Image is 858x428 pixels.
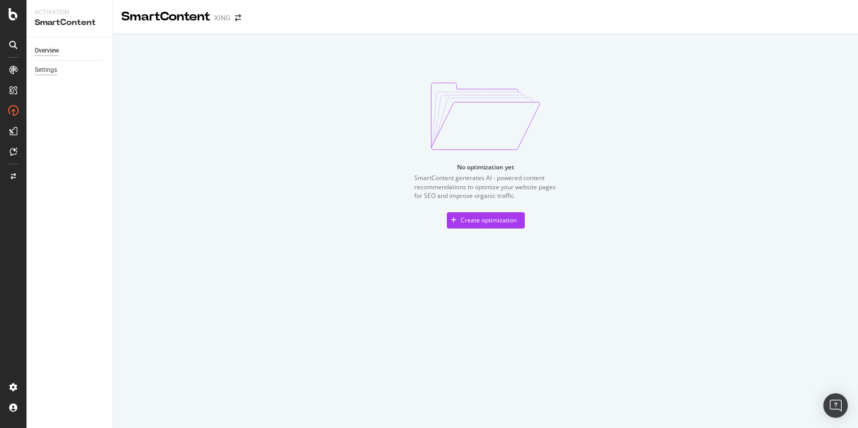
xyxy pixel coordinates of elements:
[35,45,59,56] div: Overview
[35,17,104,29] div: SmartContent
[457,163,514,171] div: No optimization yet
[235,14,241,21] div: arrow-right-arrow-left
[121,8,210,26] div: SmartContent
[461,216,517,224] div: Create optimization
[214,13,231,23] div: XING
[414,173,557,199] div: SmartContent generates AI - powered content recommendations to optimize your website pages for SE...
[35,45,105,56] a: Overview
[823,393,848,418] div: Open Intercom Messenger
[35,65,57,75] div: Settings
[431,78,541,155] img: svg%3e
[35,8,104,17] div: Activation
[447,212,525,229] button: Create optimization
[35,65,105,75] a: Settings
